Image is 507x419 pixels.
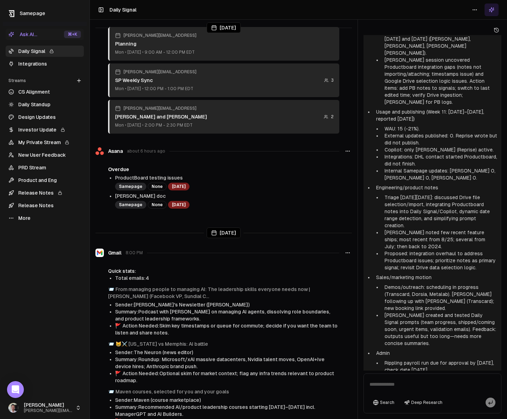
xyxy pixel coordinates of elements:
img: Gmail [95,249,104,257]
span: [PERSON_NAME][EMAIL_ADDRESS] [124,106,196,111]
div: [DATE] [207,228,241,238]
div: Planning [115,40,196,47]
a: More [6,212,84,224]
a: 😸⚔️ [US_STATE] vs Memphis: AI battle [115,341,208,347]
li: Triage [DATE][DATE]: discussed Drive file selection/import, integrating Productboard notes into D... [382,194,497,229]
img: Asana [95,147,104,155]
li: External updates published: 0. Reprise wrote but did not publish. [382,132,497,146]
li: [PERSON_NAME] noted few recent feature ships; most recent from 8/25; several from July; then back... [382,229,497,250]
img: _image [8,403,18,413]
p: Engineering/product notes [376,184,497,191]
div: [DATE] [207,22,241,33]
li: Action Needed: Skim key timestamps or queue for commute; decide if you want the team to listen an... [115,322,339,336]
span: 8:00 PM [126,250,143,256]
div: Samepage [115,183,146,190]
span: [PERSON_NAME][EMAIL_ADDRESS] [24,408,73,413]
div: Mon • [DATE] • 12:00 PM - 1:00 PM EDT [115,86,196,92]
a: Integrations [6,58,84,69]
div: ⌘ +K [64,31,81,38]
li: Copilot: only [PERSON_NAME] (Reprise) active. [382,146,497,153]
span: 2 [331,114,334,120]
span: flag [115,371,121,376]
a: My Private Stream [6,137,84,148]
li: Rippling payroll run due for approval by [DATE], check date [DATE]. [382,359,497,373]
li: Total emails: 4 [115,275,339,282]
span: Asana [108,148,123,155]
button: Ask AI...⌘+K [6,29,84,40]
a: Release Notes [6,200,84,211]
span: [PERSON_NAME] [24,402,73,408]
span: [PERSON_NAME][EMAIL_ADDRESS] [124,69,196,75]
div: [PERSON_NAME] and [PERSON_NAME] [115,113,207,120]
button: [PERSON_NAME][PERSON_NAME][EMAIL_ADDRESS] [6,399,84,416]
div: None [148,201,167,209]
li: Internal Samepage updates: [PERSON_NAME] 0, [PERSON_NAME] 0, [PERSON_NAME] 0. [382,167,497,181]
a: New User Feedback [6,149,84,161]
li: WAU: 15 (-21%). [382,125,497,132]
li: Sender: Maven (course marketplace) [115,397,339,404]
span: flag [115,323,121,329]
span: envelope [108,389,114,394]
span: 3 [331,77,334,83]
p: Usage and publishing (Week 11: [DATE]–[DATE], reported [DATE]) [376,108,497,122]
div: Quick stats: [108,268,339,275]
li: Integrations: DHL contact started Productboard, did not finish. [382,153,497,167]
div: [DATE] [168,183,189,190]
li: [PERSON_NAME] session uncovered Productboard integration gaps (notes not importing/attaching; tim... [382,56,497,106]
a: ProductBoard testing issues [115,175,183,181]
li: Summary: Podcast with [PERSON_NAME] on managing AI agents, dissolving role boundaries, and produc... [115,308,339,322]
div: SP Weekly Sync [115,77,196,84]
div: [DATE] [168,201,189,209]
span: envelope [108,341,114,347]
a: Daily Standup [6,99,84,110]
li: Proposed: integration overhaul to address Productboard issues; prioritize notes as primary signal... [382,250,497,271]
h1: Daily Signal [109,6,136,13]
a: Release Notes [6,187,84,198]
li: Sender: The Neuron (news editor) [115,349,339,356]
li: Summary: Recommended AI/product leadership courses starting [DATE]–[DATE] incl. ManagerGPT and AI... [115,404,339,418]
a: Investor Update [6,124,84,135]
a: Maven courses, selected for you and your goals [115,389,229,394]
div: Streams [6,75,84,86]
div: Mon • [DATE] • 9:00 AM - 12:00 PM EDT [115,49,196,55]
span: Gmail [108,249,121,256]
a: [PERSON_NAME] doc [115,193,166,199]
li: [PERSON_NAME] created and tested Daily Signal prompts (team progress, shipped/coming soon, urgent... [382,312,497,347]
li: Action Needed: Optional skim for market context; flag any infra trends relevant to product roadmap. [115,370,339,384]
li: Product chats scheduled/held: [PERSON_NAME] (Mux) [DATE]; [PERSON_NAME] [DATE]. Additional produc... [382,14,497,56]
a: Design Updates [6,111,84,123]
button: Search [369,398,398,407]
li: Summary: Roundup: Microsoft/xAI massive datacenters, Nvidia talent moves, OpenAI+Ive device hires... [115,356,339,370]
span: Samepage [20,11,45,16]
a: PRD Stream [6,162,84,173]
li: Demos/outreach: scheduling in progress (Transcard, Dorsia, Metalab). [PERSON_NAME] following up w... [382,284,497,312]
a: Product and Eng [6,175,84,186]
h4: Overdue [108,166,339,173]
div: None [148,183,167,190]
a: From managing people to managing AI: The leadership skills everyone needs now | [PERSON_NAME] (Fa... [108,286,310,299]
a: CS Alignment [6,86,84,97]
a: Daily Signal [6,46,84,57]
div: Ask AI... [8,31,37,38]
span: envelope [108,286,114,292]
p: Admin [376,350,497,357]
button: Deep Research [401,398,446,407]
div: Open Intercom Messenger [7,381,24,398]
div: Samepage [115,201,146,209]
li: Sender: [PERSON_NAME]'s Newsletter ([PERSON_NAME]) [115,301,339,308]
div: Mon • [DATE] • 2:00 PM - 2:30 PM EDT [115,122,207,128]
p: Sales/marketing motion [376,274,497,281]
span: about 6 hours ago [127,148,165,154]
